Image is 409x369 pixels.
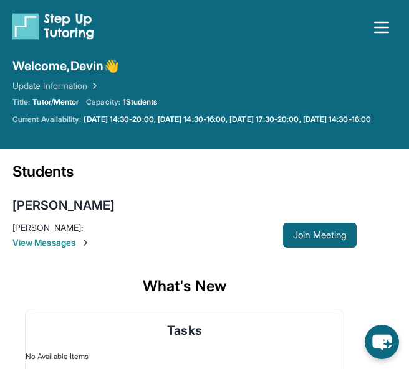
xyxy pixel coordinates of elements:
[12,264,357,309] div: What's New
[167,322,201,339] span: Tasks
[80,238,90,248] img: Chevron-Right
[12,12,94,40] img: logo
[12,236,283,249] span: View Messages
[87,80,100,92] img: Chevron Right
[12,57,119,75] span: Welcome, Devin 👋
[365,325,399,359] button: chat-button
[86,97,120,107] span: Capacity:
[84,114,370,124] a: [DATE] 14:30-20:00, [DATE] 14:30-16:00, [DATE] 17:30-20:00, [DATE] 14:30-16:00
[12,80,100,92] a: Update Information
[12,222,83,233] span: [PERSON_NAME] :
[123,97,158,107] span: 1 Students
[12,162,357,189] div: Students
[12,114,81,124] span: Current Availability:
[12,197,115,214] div: [PERSON_NAME]
[293,231,347,239] span: Join Meeting
[32,97,79,107] span: Tutor/Mentor
[12,97,30,107] span: Title:
[26,352,344,362] div: No Available Items
[283,223,357,248] button: Join Meeting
